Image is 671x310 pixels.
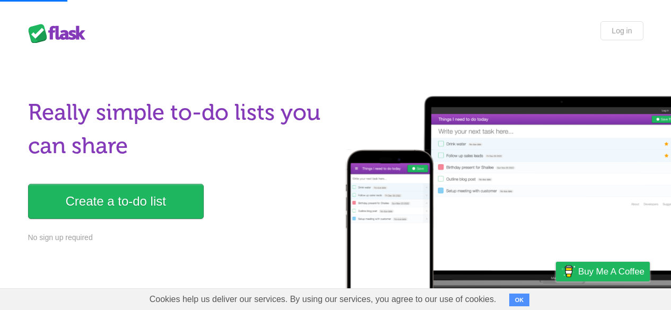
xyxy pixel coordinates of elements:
[509,294,530,306] button: OK
[28,24,92,43] div: Flask Lists
[28,232,329,243] p: No sign up required
[600,21,643,40] a: Log in
[556,262,650,281] a: Buy me a coffee
[561,262,576,280] img: Buy me a coffee
[28,96,329,163] h1: Really simple to-do lists you can share
[28,184,204,219] a: Create a to-do list
[578,262,644,281] span: Buy me a coffee
[139,289,507,310] span: Cookies help us deliver our services. By using our services, you agree to our use of cookies.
